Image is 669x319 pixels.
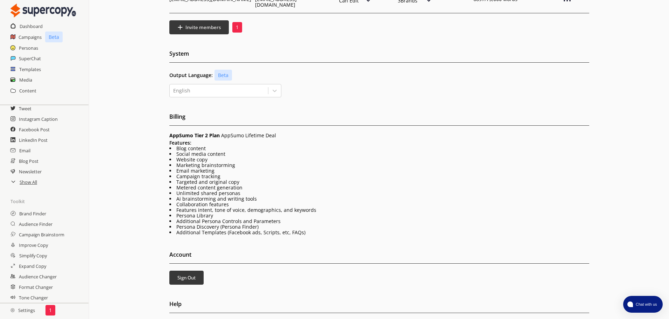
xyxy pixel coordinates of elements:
li: Persona Library [169,213,589,219]
li: Ai brainstorming and writing tools [169,196,589,202]
h2: Help [169,299,589,313]
li: Marketing brainstorming [169,162,589,168]
img: Close [10,308,15,312]
li: Email marketing [169,168,589,174]
a: Newsletter [19,166,42,177]
a: Content [19,85,36,96]
a: Show All [20,177,37,187]
span: Chat with us [633,301,659,307]
a: Personas [19,43,38,53]
p: Beta [45,32,63,42]
b: Features: [169,139,191,146]
b: Invite members [185,24,221,30]
li: Metered content generation [169,185,589,190]
a: Audience Changer [19,271,57,282]
p: 1 [49,307,52,313]
li: Website copy [169,157,589,162]
a: Instagram Caption [19,114,58,124]
li: Social media content [169,151,589,157]
b: Output Language: [169,72,213,78]
li: Targeted and original copy [169,179,589,185]
a: Facebook Post [19,124,50,135]
button: Sign Out [169,271,204,285]
p: 1 [236,25,239,30]
a: Format Changer [19,282,53,292]
p: Beta [214,70,232,81]
li: Additional Persona Controls and Parameters [169,219,589,224]
a: Simplify Copy [19,250,47,261]
a: Improve Copy [19,240,48,250]
a: Expand Copy [19,261,46,271]
a: Templates [19,64,41,75]
a: SuperChat [19,53,41,64]
li: Blog content [169,146,589,151]
a: Campaign Brainstorm [19,229,64,240]
a: Tweet [19,103,31,114]
button: Invite members [169,20,229,34]
a: Tone Changer [19,292,48,303]
li: Features intent, tone of voice, demographics, and keywords [169,207,589,213]
a: Dashboard [20,21,43,32]
a: Media [19,75,32,85]
li: Collaboration features [169,202,589,207]
a: Brand Finder [19,208,46,219]
a: Audience Finder [19,219,52,229]
a: LinkedIn Post [19,135,48,145]
a: Email [19,145,30,156]
h2: Account [169,249,589,264]
h2: Billing [169,111,589,126]
button: atlas-launcher [623,296,663,313]
h2: System [169,48,589,63]
span: AppSumo Tier 2 Plan [169,132,220,139]
li: Additional Templates (Facebook ads, Scripts, etc, FAQs) [169,230,589,235]
li: Campaign tracking [169,174,589,179]
p: AppSumo Lifetime Deal [169,133,589,138]
a: Campaigns [19,32,42,42]
li: Unlimited shared personas [169,190,589,196]
img: Close [10,4,76,18]
a: Blog Post [19,156,38,166]
li: Persona Discovery (Persona Finder) [169,224,589,230]
b: Sign Out [177,275,196,281]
